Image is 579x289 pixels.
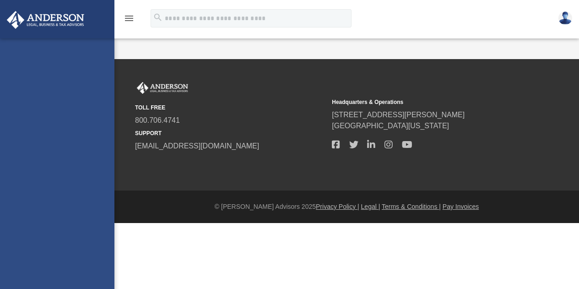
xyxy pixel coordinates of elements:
a: [GEOGRAPHIC_DATA][US_STATE] [332,122,449,130]
small: TOLL FREE [135,104,325,112]
a: Privacy Policy | [316,203,359,210]
a: Pay Invoices [443,203,479,210]
a: [STREET_ADDRESS][PERSON_NAME] [332,111,465,119]
a: 800.706.4741 [135,116,180,124]
i: search [153,12,163,22]
a: [EMAIL_ADDRESS][DOMAIN_NAME] [135,142,259,150]
a: Legal | [361,203,380,210]
a: menu [124,17,135,24]
i: menu [124,13,135,24]
small: SUPPORT [135,129,325,137]
img: User Pic [558,11,572,25]
div: © [PERSON_NAME] Advisors 2025 [114,202,579,212]
img: Anderson Advisors Platinum Portal [4,11,87,29]
a: Terms & Conditions | [382,203,441,210]
img: Anderson Advisors Platinum Portal [135,82,190,94]
small: Headquarters & Operations [332,98,522,106]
